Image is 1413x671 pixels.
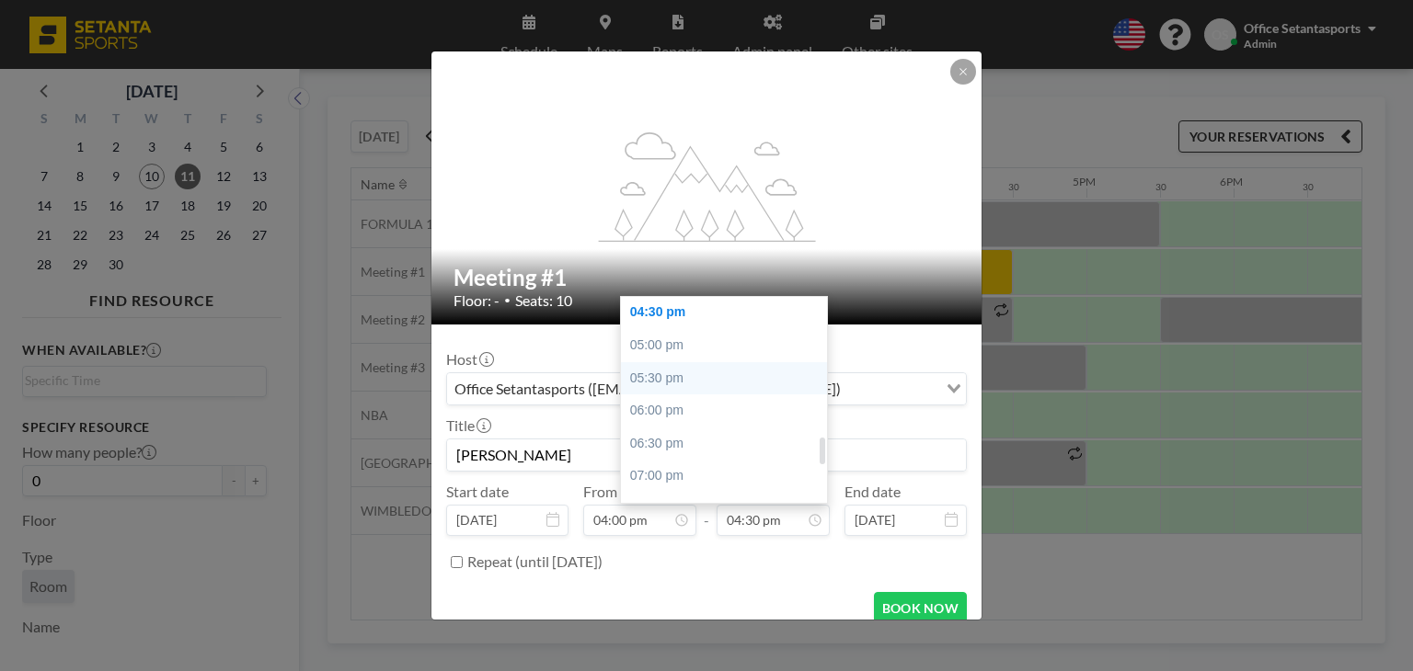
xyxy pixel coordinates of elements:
label: From [583,483,617,501]
input: Search for option [846,377,936,401]
div: 05:00 pm [621,329,836,362]
span: • [504,293,511,307]
span: Office Setantasports ([EMAIL_ADDRESS][DOMAIN_NAME]) [451,377,844,401]
label: Title [446,416,489,435]
label: Host [446,350,492,369]
span: Seats: 10 [515,291,572,310]
h2: Meeting #1 [454,264,961,291]
label: Repeat (until [DATE]) [467,552,603,571]
div: Search for option [447,373,966,404]
div: 06:30 pm [621,427,836,461]
div: 04:30 pm [621,296,836,329]
div: 05:30 pm [621,362,836,395]
div: 07:00 pm [621,460,836,493]
button: BOOK NOW [874,592,967,624]
div: 07:30 pm [621,493,836,526]
g: flex-grow: 1.2; [599,131,816,242]
label: Start date [446,483,509,501]
span: Floor: - [454,291,500,310]
div: 06:00 pm [621,394,836,427]
span: - [704,489,709,529]
label: End date [844,483,901,501]
input: Office's reservation [447,439,966,471]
